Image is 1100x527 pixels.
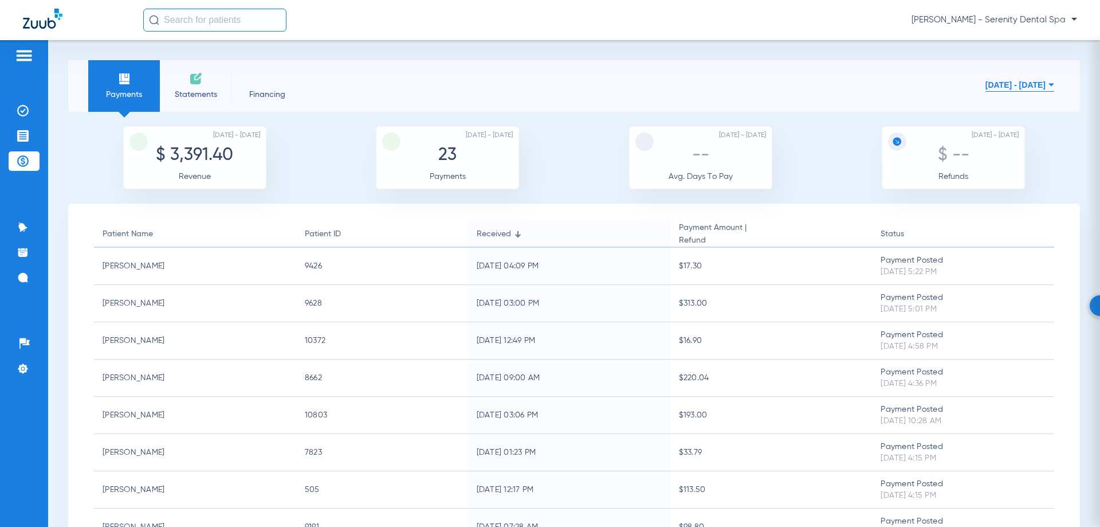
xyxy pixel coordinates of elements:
span: [DATE] - [DATE] [972,130,1019,141]
td: [PERSON_NAME] [94,322,296,360]
span: [DATE] - [DATE] [466,130,513,141]
td: $16.90 [670,322,873,360]
div: Status [881,228,904,240]
span: Refund [679,234,747,247]
img: group-dot-blue.svg [1032,370,1046,382]
td: 9628 [296,285,468,322]
td: $17.30 [670,248,873,285]
td: [PERSON_NAME] [94,285,296,322]
div: Patient ID [305,228,459,240]
div: Received [477,228,511,240]
div: Status [881,228,1015,240]
div: Received [477,228,662,240]
button: [DATE] - [DATE] [985,73,1054,96]
td: $113.50 [670,471,873,509]
td: $220.04 [670,360,873,397]
td: $193.00 [670,397,873,434]
span: [DATE] 5:01 PM [881,305,937,313]
td: 9426 [296,248,468,285]
td: 10372 [296,322,468,360]
td: [DATE] 12:49 PM [468,322,670,360]
span: Payments [97,89,151,100]
td: [PERSON_NAME] [94,397,296,434]
td: 7823 [296,434,468,471]
td: [PERSON_NAME] [94,434,296,471]
img: Arrow [1093,302,1098,309]
span: [DATE] - [DATE] [719,130,766,141]
span: [DATE] 4:58 PM [881,342,938,350]
span: $ -- [938,147,969,164]
td: [DATE] 03:06 PM [468,397,670,434]
img: group-dot-blue.svg [1032,445,1046,456]
td: [DATE] 12:17 PM [468,471,670,509]
div: Payment Amount |Refund [679,221,864,247]
img: financing icon [261,72,274,85]
span: Payment Posted [881,256,943,264]
div: Patient ID [305,228,341,240]
span: Payment Posted [881,517,943,525]
td: [PERSON_NAME] [94,471,296,509]
span: 23 [438,147,457,164]
span: Avg. Days To Pay [669,173,733,181]
span: Payment Posted [881,294,943,302]
td: 505 [296,471,468,509]
img: icon [133,136,144,147]
td: 8662 [296,360,468,397]
span: [DATE] 5:22 PM [881,268,937,276]
span: Financing [240,89,294,100]
img: icon [386,136,396,147]
td: [PERSON_NAME] [94,360,296,397]
img: invoices icon [189,72,203,85]
td: [DATE] 04:09 PM [468,248,670,285]
span: Revenue [179,173,211,181]
img: payments icon [117,72,131,85]
div: Patient Name [103,228,288,240]
span: -- [692,147,709,164]
span: Payment Posted [881,368,943,376]
td: $313.00 [670,285,873,322]
span: [DATE] - [DATE] [213,130,260,141]
img: Zuub Logo [23,9,62,29]
span: Statements [168,89,223,100]
span: [DATE] 4:36 PM [881,380,937,388]
span: [PERSON_NAME] - Serenity Dental Spa [912,14,1077,26]
td: $33.79 [670,434,873,471]
span: Payments [430,173,466,181]
img: Search Icon [149,15,159,25]
img: hamburger-icon [15,49,33,63]
td: 10803 [296,397,468,434]
input: Search for patients [143,9,286,32]
div: Payment Amount | [679,221,747,247]
span: Refunds [938,173,968,181]
span: Payment Posted [881,331,943,339]
span: [DATE] 10:28 AM [881,417,941,425]
span: Payment Posted [881,405,943,413]
img: group-dot-blue.svg [1032,482,1046,494]
span: $ 3,391.40 [156,147,233,164]
span: Payment Posted [881,443,943,451]
img: group-dot-blue.svg [1032,259,1046,270]
img: group-dot-blue.svg [1032,408,1046,419]
td: [DATE] 01:23 PM [468,434,670,471]
img: group-dot-blue.svg [1032,333,1046,345]
span: [DATE] 4:15 PM [881,491,936,499]
div: Patient Name [103,228,153,240]
img: icon [639,136,650,147]
td: [DATE] 03:00 PM [468,285,670,322]
span: [DATE] 4:15 PM [881,454,936,462]
img: icon [892,136,902,147]
td: [DATE] 09:00 AM [468,360,670,397]
img: group-dot-blue.svg [1032,296,1046,307]
td: [PERSON_NAME] [94,248,296,285]
span: Payment Posted [881,480,943,488]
